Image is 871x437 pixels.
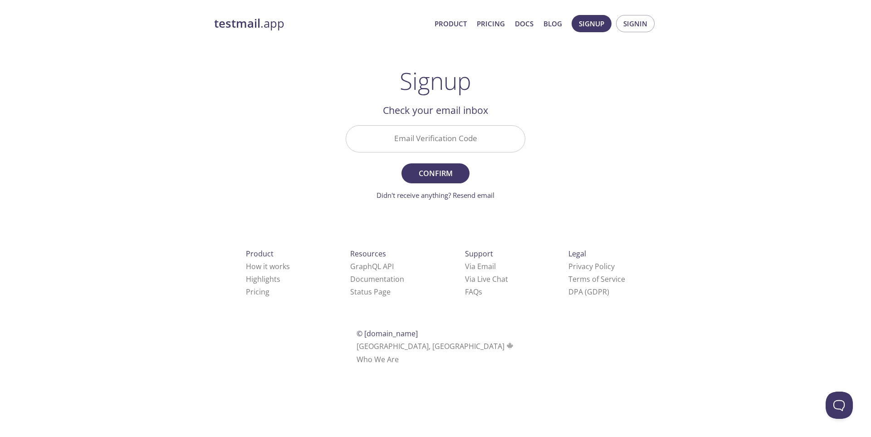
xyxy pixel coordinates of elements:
[616,15,655,32] button: Signin
[357,341,515,351] span: [GEOGRAPHIC_DATA], [GEOGRAPHIC_DATA]
[568,261,615,271] a: Privacy Policy
[350,274,404,284] a: Documentation
[568,287,609,297] a: DPA (GDPR)
[435,18,467,29] a: Product
[350,249,386,259] span: Resources
[465,287,482,297] a: FAQ
[346,103,525,118] h2: Check your email inbox
[246,261,290,271] a: How it works
[400,67,471,94] h1: Signup
[214,16,427,31] a: testmail.app
[568,249,586,259] span: Legal
[357,329,418,339] span: © [DOMAIN_NAME]
[477,18,505,29] a: Pricing
[214,15,260,31] strong: testmail
[411,167,460,180] span: Confirm
[246,274,280,284] a: Highlights
[568,274,625,284] a: Terms of Service
[479,287,482,297] span: s
[572,15,612,32] button: Signup
[377,191,494,200] a: Didn't receive anything? Resend email
[465,249,493,259] span: Support
[515,18,533,29] a: Docs
[826,392,853,419] iframe: Help Scout Beacon - Open
[350,287,391,297] a: Status Page
[465,274,508,284] a: Via Live Chat
[465,261,496,271] a: Via Email
[246,249,274,259] span: Product
[246,287,269,297] a: Pricing
[401,163,470,183] button: Confirm
[623,18,647,29] span: Signin
[350,261,394,271] a: GraphQL API
[579,18,604,29] span: Signup
[357,354,399,364] a: Who We Are
[543,18,562,29] a: Blog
